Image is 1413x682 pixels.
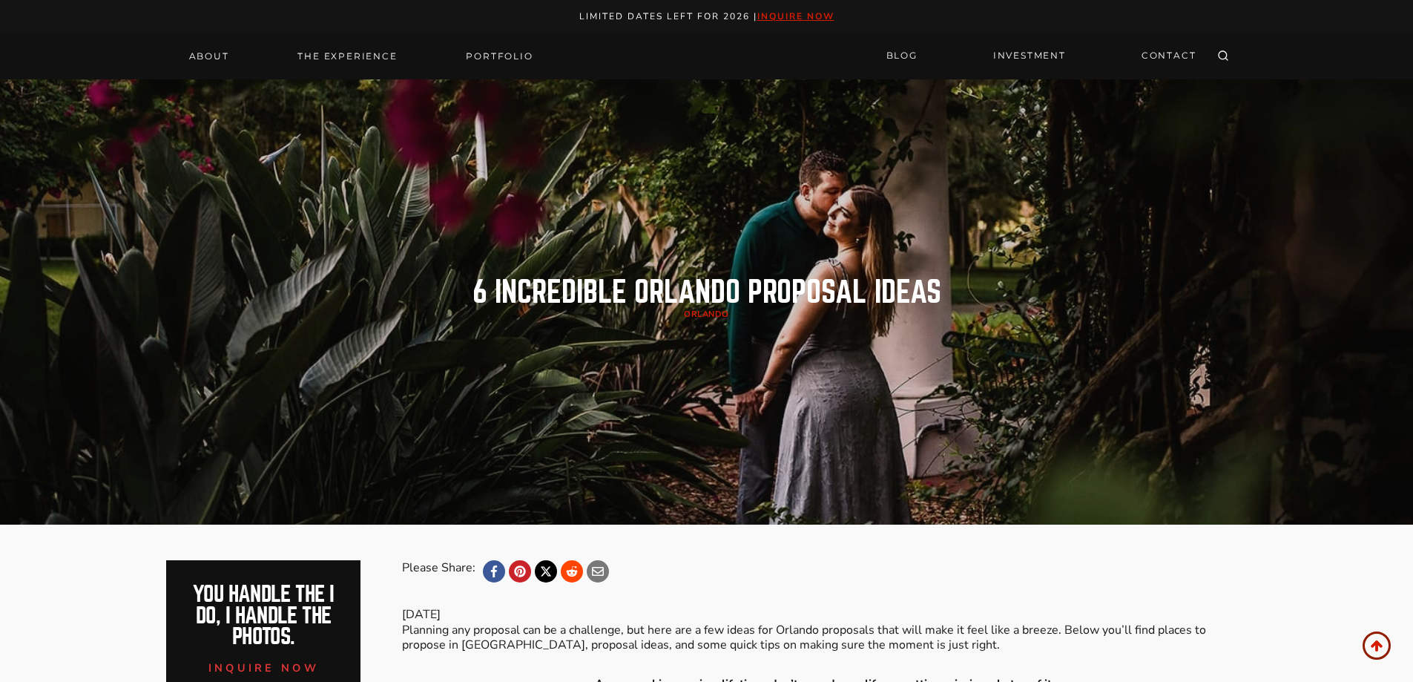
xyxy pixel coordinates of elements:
a: BLOG [877,43,926,69]
span: inquire now [208,660,320,675]
h2: You handle the i do, I handle the photos. [182,584,345,648]
nav: Secondary Navigation [877,43,1205,69]
a: inquire now [757,10,834,22]
a: Reddit [561,560,583,583]
p: Planning any proposal can be a challenge, but here are a few ideas for Orlando proposals that wil... [402,623,1246,654]
button: View Search Form [1213,46,1234,67]
a: X [535,560,557,583]
a: THE EXPERIENCE [289,46,406,67]
a: CONTACT [1133,43,1205,69]
nav: Primary Navigation [180,46,542,67]
a: Pinterest [509,560,531,583]
img: Logo of Roy Serafin Photo Co., featuring stylized text in white on a light background, representi... [652,39,762,73]
a: Facebook [483,560,505,583]
a: Email [587,560,609,583]
time: [DATE] [402,606,441,623]
a: About [180,46,238,67]
a: INVESTMENT [984,43,1075,69]
a: Scroll to top [1363,632,1391,660]
div: Please Share: [402,560,475,583]
a: Orlando [684,309,729,320]
a: Portfolio [457,46,541,67]
h1: 6 Incredible ORlando Proposal Ideas [472,278,941,307]
p: Limited Dates LEft for 2026 | [16,9,1397,24]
